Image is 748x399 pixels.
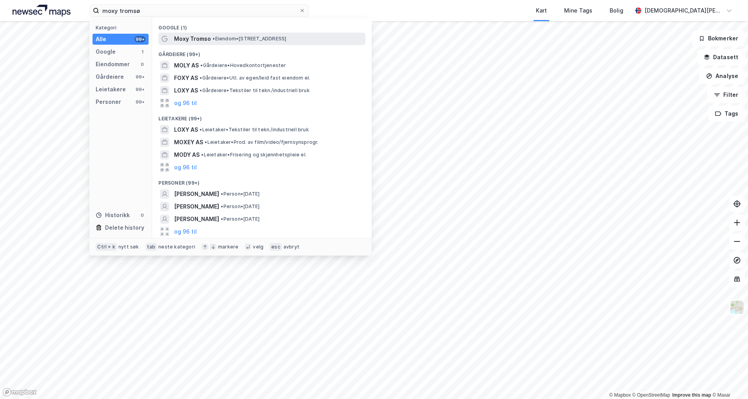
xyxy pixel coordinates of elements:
[174,73,198,83] span: FOXY AS
[99,5,299,16] input: Søk på adresse, matrikkel, gårdeiere, leietakere eller personer
[174,34,211,44] span: Moxy Tromso
[152,174,372,188] div: Personer (99+)
[174,214,219,224] span: [PERSON_NAME]
[96,25,149,31] div: Kategori
[253,244,263,250] div: velg
[174,189,219,199] span: [PERSON_NAME]
[96,97,121,107] div: Personer
[200,75,310,81] span: Gårdeiere • Utl. av egen/leid fast eiendom el.
[13,5,71,16] img: logo.a4113a55bc3d86da70a041830d287a7e.svg
[152,109,372,123] div: Leietakere (99+)
[221,191,223,197] span: •
[134,74,145,80] div: 99+
[174,202,219,211] span: [PERSON_NAME]
[158,244,195,250] div: neste kategori
[609,392,631,398] a: Mapbox
[139,49,145,55] div: 1
[174,150,200,160] span: MODY AS
[105,223,144,232] div: Delete history
[2,388,37,397] a: Mapbox homepage
[536,6,547,15] div: Kart
[174,138,203,147] span: MOXEY AS
[174,227,197,236] button: og 96 til
[152,18,372,33] div: Google (1)
[201,152,203,158] span: •
[96,47,116,56] div: Google
[709,361,748,399] iframe: Chat Widget
[134,99,145,105] div: 99+
[200,62,203,68] span: •
[221,216,260,222] span: Person • [DATE]
[699,68,745,84] button: Analyse
[283,244,300,250] div: avbryt
[96,243,117,251] div: Ctrl + k
[96,85,126,94] div: Leietakere
[96,34,106,44] div: Alle
[96,210,130,220] div: Historikk
[205,139,207,145] span: •
[200,127,202,132] span: •
[96,60,130,69] div: Eiendommer
[145,243,157,251] div: tab
[96,72,124,82] div: Gårdeiere
[212,36,215,42] span: •
[221,203,223,209] span: •
[200,87,202,93] span: •
[730,300,744,315] img: Z
[707,87,745,103] button: Filter
[200,62,286,69] span: Gårdeiere • Hovedkontortjenester
[200,127,309,133] span: Leietaker • Tekstiler til tekn./industriell bruk
[564,6,592,15] div: Mine Tags
[672,392,711,398] a: Improve this map
[201,152,307,158] span: Leietaker • Frisering og skjønnhetspleie el.
[174,125,198,134] span: LOXY AS
[212,36,286,42] span: Eiendom • [STREET_ADDRESS]
[118,244,139,250] div: nytt søk
[205,139,318,145] span: Leietaker • Prod. av film/video/fjernsynsprogr.
[152,45,372,59] div: Gårdeiere (99+)
[221,191,260,197] span: Person • [DATE]
[692,31,745,46] button: Bokmerker
[610,6,623,15] div: Bolig
[221,203,260,210] span: Person • [DATE]
[221,216,223,222] span: •
[139,212,145,218] div: 0
[708,106,745,122] button: Tags
[270,243,282,251] div: esc
[709,361,748,399] div: Kontrollprogram for chat
[200,87,309,94] span: Gårdeiere • Tekstiler til tekn./industriell bruk
[139,61,145,67] div: 0
[174,163,197,172] button: og 96 til
[632,392,670,398] a: OpenStreetMap
[697,49,745,65] button: Datasett
[174,86,198,95] span: LOXY AS
[174,61,199,70] span: MOLY AS
[218,244,238,250] div: markere
[134,86,145,92] div: 99+
[645,6,723,15] div: [DEMOGRAPHIC_DATA][PERSON_NAME]
[174,98,197,108] button: og 96 til
[200,75,202,81] span: •
[134,36,145,42] div: 99+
